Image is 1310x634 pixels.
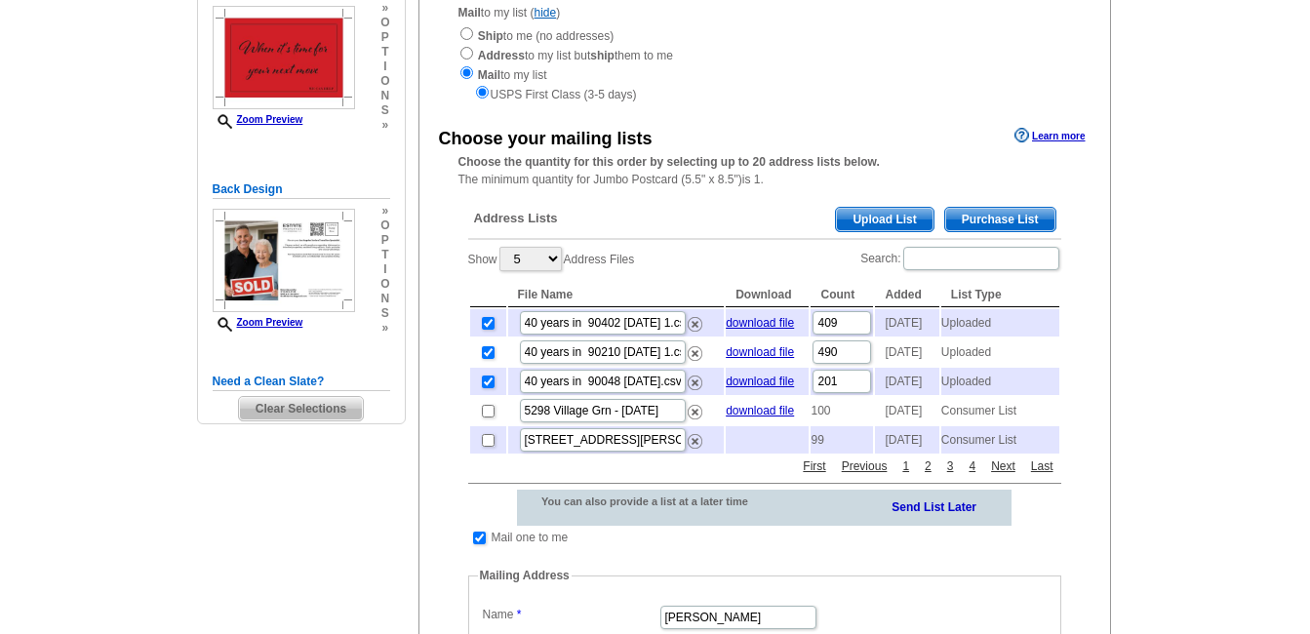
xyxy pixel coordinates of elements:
td: [DATE] [875,426,938,454]
select: ShowAddress Files [499,247,562,271]
span: t [380,248,389,262]
a: download file [726,345,794,359]
span: Clear Selections [239,397,363,420]
div: Choose your mailing lists [439,126,653,152]
span: Purchase List [945,208,1055,231]
span: s [380,103,389,118]
img: delete.png [688,376,702,390]
a: 2 [920,457,936,475]
td: Consumer List [941,426,1059,454]
span: i [380,262,389,277]
span: o [380,74,389,89]
span: » [380,118,389,133]
td: [DATE] [875,309,938,337]
a: download file [726,404,794,417]
strong: ship [590,49,615,62]
div: to my list ( ) [419,4,1110,103]
th: Added [875,283,938,307]
img: small-thumb.jpg [213,6,356,109]
td: 100 [811,397,873,424]
strong: Ship [478,29,503,43]
label: Name [483,606,658,623]
span: » [380,321,389,336]
img: delete.png [688,346,702,361]
span: n [380,89,389,103]
img: delete.png [688,434,702,449]
a: Remove this list [688,313,702,327]
a: First [798,457,830,475]
span: Upload List [836,208,933,231]
label: Search: [860,245,1060,272]
a: Remove this list [688,342,702,356]
h5: Need a Clean Slate? [213,373,390,391]
span: n [380,292,389,306]
span: o [380,277,389,292]
a: Zoom Preview [213,317,303,328]
h5: Back Design [213,180,390,199]
td: Uploaded [941,309,1059,337]
span: Address Lists [474,210,558,227]
a: Next [986,457,1020,475]
div: The minimum quantity for Jumbo Postcard (5.5" x 8.5")is 1. [419,153,1110,188]
a: Remove this list [688,430,702,444]
th: Download [726,283,809,307]
td: [DATE] [875,397,938,424]
a: Remove this list [688,401,702,415]
td: Mail one to me [491,528,570,547]
img: delete.png [688,405,702,419]
a: download file [726,375,794,388]
td: [DATE] [875,368,938,395]
span: » [380,204,389,218]
div: USPS First Class (3-5 days) [458,84,1071,103]
a: Send List Later [892,496,976,516]
strong: Address [478,49,525,62]
th: Count [811,283,873,307]
a: Previous [837,457,893,475]
label: Show Address Files [468,245,635,273]
span: p [380,233,389,248]
th: List Type [941,283,1059,307]
legend: Mailing Address [478,567,572,584]
td: 99 [811,426,873,454]
span: » [380,1,389,16]
span: i [380,59,389,74]
th: File Name [508,283,725,307]
td: [DATE] [875,338,938,366]
span: t [380,45,389,59]
span: o [380,16,389,30]
input: Search: [903,247,1059,270]
strong: Mail [478,68,500,82]
td: Consumer List [941,397,1059,424]
strong: Mail [458,6,481,20]
img: delete.png [688,317,702,332]
a: Zoom Preview [213,114,303,125]
a: 1 [897,457,914,475]
strong: Choose the quantity for this order by selecting up to 20 address lists below. [458,155,880,169]
a: Last [1026,457,1058,475]
span: p [380,30,389,45]
img: small-thumb.jpg [213,209,356,312]
a: hide [535,6,557,20]
span: s [380,306,389,321]
a: Learn more [1014,128,1085,143]
span: o [380,218,389,233]
a: 4 [964,457,980,475]
a: download file [726,316,794,330]
a: Remove this list [688,372,702,385]
a: 3 [942,457,959,475]
td: Uploaded [941,338,1059,366]
div: You can also provide a list at a later time [517,490,799,513]
div: to me (no addresses) to my list but them to me to my list [458,25,1071,103]
td: Uploaded [941,368,1059,395]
